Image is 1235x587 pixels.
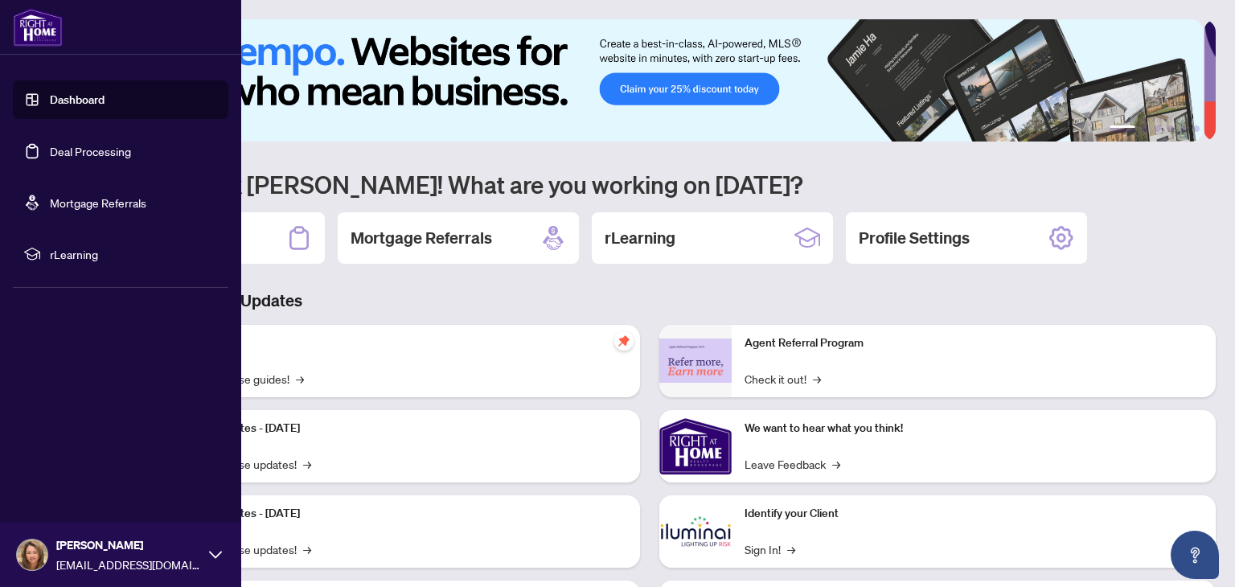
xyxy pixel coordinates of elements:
[813,370,821,388] span: →
[659,339,732,383] img: Agent Referral Program
[169,505,627,523] p: Platform Updates - [DATE]
[745,505,1203,523] p: Identify your Client
[745,335,1203,352] p: Agent Referral Program
[169,420,627,437] p: Platform Updates - [DATE]
[745,540,795,558] a: Sign In!→
[745,420,1203,437] p: We want to hear what you think!
[50,195,146,210] a: Mortgage Referrals
[1167,125,1174,132] button: 4
[303,540,311,558] span: →
[303,455,311,473] span: →
[50,245,217,263] span: rLearning
[659,410,732,482] img: We want to hear what you think!
[50,92,105,107] a: Dashboard
[84,289,1216,312] h3: Brokerage & Industry Updates
[1155,125,1161,132] button: 3
[659,495,732,568] img: Identify your Client
[1193,125,1200,132] button: 6
[17,540,47,570] img: Profile Icon
[13,8,63,47] img: logo
[832,455,840,473] span: →
[1171,531,1219,579] button: Open asap
[1142,125,1148,132] button: 2
[84,19,1204,142] img: Slide 0
[351,227,492,249] h2: Mortgage Referrals
[84,169,1216,199] h1: Welcome back [PERSON_NAME]! What are you working on [DATE]?
[787,540,795,558] span: →
[859,227,970,249] h2: Profile Settings
[1180,125,1187,132] button: 5
[745,370,821,388] a: Check it out!→
[169,335,627,352] p: Self-Help
[745,455,840,473] a: Leave Feedback→
[605,227,675,249] h2: rLearning
[614,331,634,351] span: pushpin
[50,144,131,158] a: Deal Processing
[56,536,201,554] span: [PERSON_NAME]
[1110,125,1135,132] button: 1
[296,370,304,388] span: →
[56,556,201,573] span: [EMAIL_ADDRESS][DOMAIN_NAME]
